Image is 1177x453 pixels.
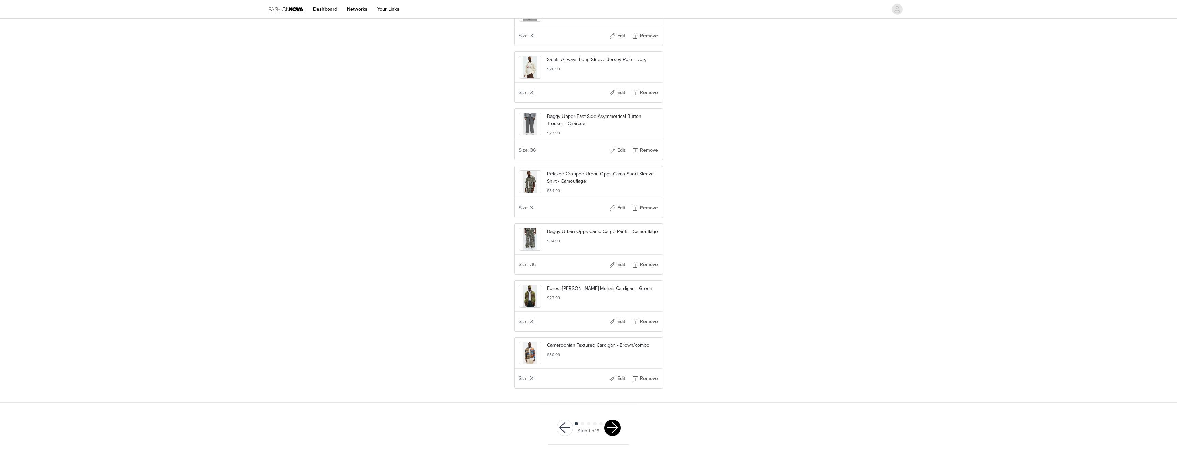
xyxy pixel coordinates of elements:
[547,352,659,358] h5: $30.99
[523,342,537,364] img: product image
[631,202,659,213] button: Remove
[547,228,659,235] p: Baggy Urban Opps Camo Cargo Pants - Camouflage
[519,32,536,39] span: Size: XL
[603,259,631,270] button: Edit
[547,130,659,136] h5: $27.99
[631,30,659,41] button: Remove
[523,171,537,193] img: product image
[343,1,372,17] a: Networks
[603,202,631,213] button: Edit
[519,147,536,154] span: Size: 36
[547,170,659,185] p: Relaxed Cropped Urban Opps Camo Short Sleeve Shirt - Camouflage
[547,285,659,292] p: Forest [PERSON_NAME] Mohair Cardigan - Green
[523,113,537,135] img: product image
[547,56,659,63] p: Saints Airways Long Sleeve Jersey Polo - Ivory
[547,188,659,194] h5: $34.99
[547,238,659,244] h5: $34.99
[603,87,631,98] button: Edit
[631,316,659,327] button: Remove
[631,373,659,384] button: Remove
[631,87,659,98] button: Remove
[578,428,599,435] div: Step 1 of 5
[309,1,341,17] a: Dashboard
[547,295,659,301] h5: $27.99
[523,56,537,78] img: product image
[631,259,659,270] button: Remove
[631,145,659,156] button: Remove
[547,113,659,127] p: Baggy Upper East Side Asymmetrical Button Trouser - Charcoal
[519,318,536,325] span: Size: XL
[269,1,303,17] img: Fashion Nova Logo
[894,4,900,15] div: avatar
[547,342,659,349] p: Cameroonian Textured Cardigan - Brown/combo
[603,373,631,384] button: Edit
[373,1,403,17] a: Your Links
[519,204,536,211] span: Size: XL
[519,261,536,268] span: Size: 36
[519,375,536,382] span: Size: XL
[523,285,537,307] img: product image
[603,145,631,156] button: Edit
[603,316,631,327] button: Edit
[603,30,631,41] button: Edit
[519,89,536,96] span: Size: XL
[523,228,537,250] img: product image
[547,66,659,72] h5: $20.99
